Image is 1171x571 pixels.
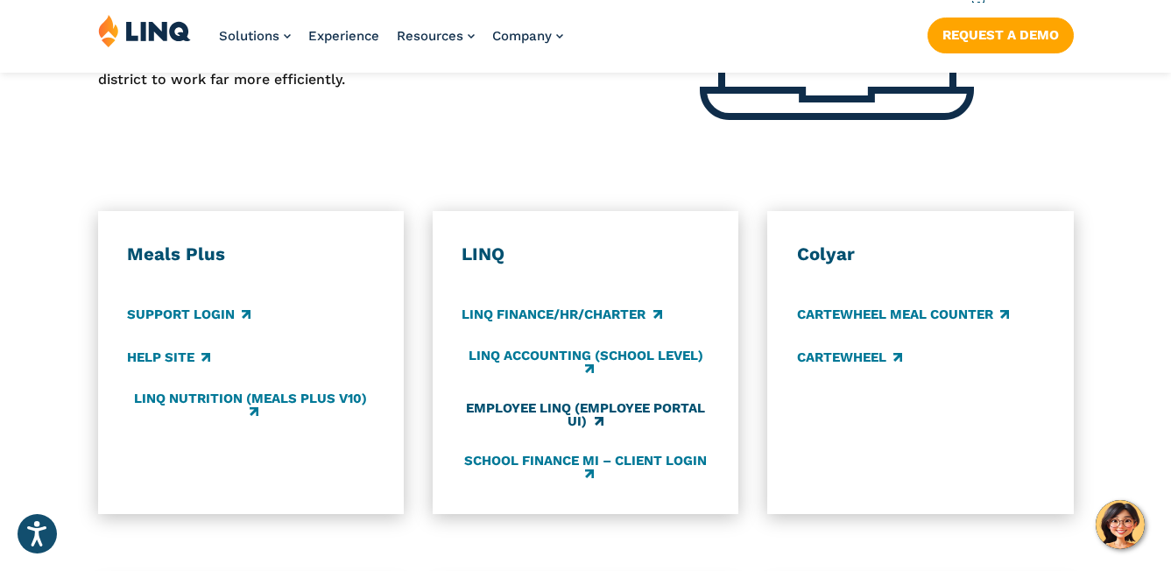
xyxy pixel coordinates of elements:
a: Employee LINQ (Employee Portal UI) [462,400,709,429]
a: School Finance MI – Client Login [462,453,709,482]
a: LINQ Accounting (school level) [462,348,709,377]
a: Company [492,28,563,44]
a: Experience [308,28,379,44]
a: Solutions [219,28,291,44]
span: Resources [397,28,463,44]
h3: LINQ [462,243,709,265]
h3: Colyar [797,243,1044,265]
span: Company [492,28,552,44]
nav: Primary Navigation [219,14,563,72]
a: LINQ Finance/HR/Charter [462,305,661,324]
nav: Button Navigation [928,14,1074,53]
a: CARTEWHEEL Meal Counter [797,305,1009,324]
a: Support Login [127,305,250,324]
img: LINQ | K‑12 Software [98,14,191,47]
a: CARTEWHEEL [797,348,902,367]
h3: Meals Plus [127,243,374,265]
a: Help Site [127,348,210,367]
a: LINQ Nutrition (Meals Plus v10) [127,391,374,419]
a: Resources [397,28,475,44]
button: Hello, have a question? Let’s chat. [1096,500,1145,549]
a: Request a Demo [928,18,1074,53]
span: Solutions [219,28,279,44]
